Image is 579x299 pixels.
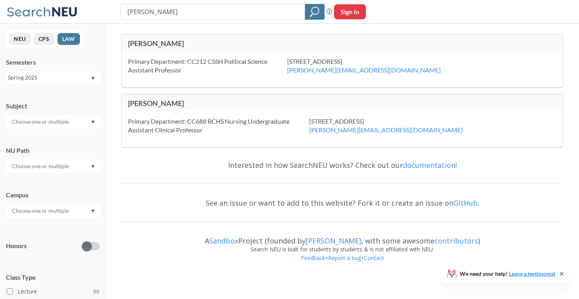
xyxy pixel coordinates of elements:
span: Class Type [6,273,100,282]
a: contributors [434,236,478,245]
div: A Project (founded by , with some awesome ) [121,229,563,245]
div: magnifying glass [305,4,325,20]
a: Leave a testimonial [509,270,555,277]
div: Campus [6,191,100,199]
div: [STREET_ADDRESS] [309,117,482,134]
a: documentation! [403,160,457,170]
div: [STREET_ADDRESS] [287,57,460,74]
div: Spring 2025Dropdown arrow [6,71,100,84]
div: Primary Department: CC688 BCHS Nursing Undergraduate Assistant Clinical Professor [128,117,309,134]
a: Contact [364,254,384,262]
div: Spring 2025 [8,73,90,82]
label: Lecture [7,286,100,297]
input: Class, professor, course number, "phrase" [126,5,299,19]
svg: Dropdown arrow [91,165,95,168]
div: Search NEU is built for students by students & is not affiliated with NEU. [121,245,563,254]
input: Choose one or multiple [8,117,74,126]
input: Choose one or multiple [8,162,74,171]
button: Sign In [334,4,366,19]
div: Dropdown arrow [6,204,100,217]
a: [PERSON_NAME] [306,236,361,245]
a: [PERSON_NAME][EMAIL_ADDRESS][DOMAIN_NAME] [287,66,441,74]
div: NU Path [6,146,100,155]
button: NEU [9,33,31,45]
a: GitHub [453,198,478,208]
button: LAW [58,33,80,45]
svg: Dropdown arrow [91,121,95,124]
div: See an issue or want to add to this website? Fork it or create an issue on . [121,191,563,214]
a: Sandbox [209,236,238,245]
div: • • [121,254,563,274]
svg: Dropdown arrow [91,77,95,80]
a: Feedback [301,254,326,262]
input: Choose one or multiple [8,206,74,215]
div: Semesters [6,58,100,67]
span: 66 [93,287,100,296]
svg: magnifying glass [310,6,319,17]
div: Dropdown arrow [6,160,100,173]
div: Subject [6,102,100,110]
div: Primary Department: CC212 CSSH Political Science Assistant Professor [128,57,287,74]
a: [PERSON_NAME][EMAIL_ADDRESS][DOMAIN_NAME] [309,126,463,134]
div: [PERSON_NAME] [128,99,342,108]
p: Honors [6,241,27,251]
button: CPS [34,33,54,45]
div: Dropdown arrow [6,115,100,128]
div: Interested in how SearchNEU works? Check out our [121,154,563,176]
a: Report a bug [328,254,362,262]
div: [PERSON_NAME] [128,39,342,48]
span: We need your help! [460,271,555,277]
svg: Dropdown arrow [91,210,95,213]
